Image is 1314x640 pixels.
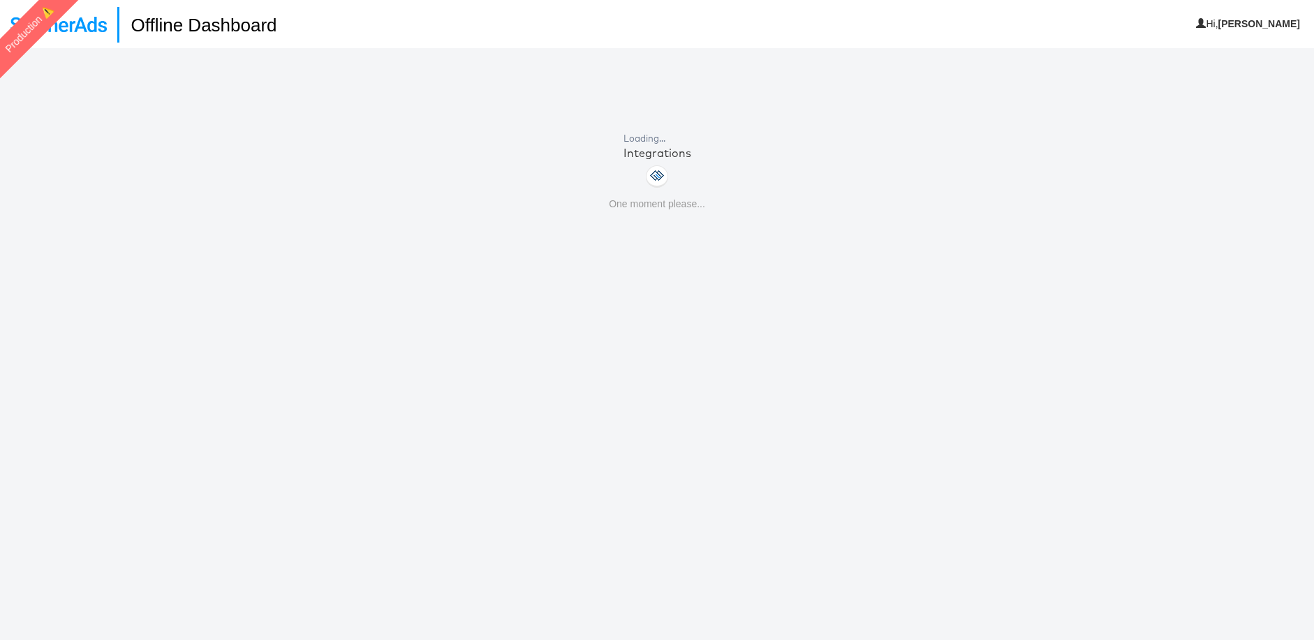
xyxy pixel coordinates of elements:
[1218,18,1300,29] b: [PERSON_NAME]
[117,7,276,43] h1: Offline Dashboard
[623,132,691,145] div: Loading...
[623,145,691,161] div: Integrations
[10,17,107,32] img: StitcherAds
[609,198,705,211] p: One moment please...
